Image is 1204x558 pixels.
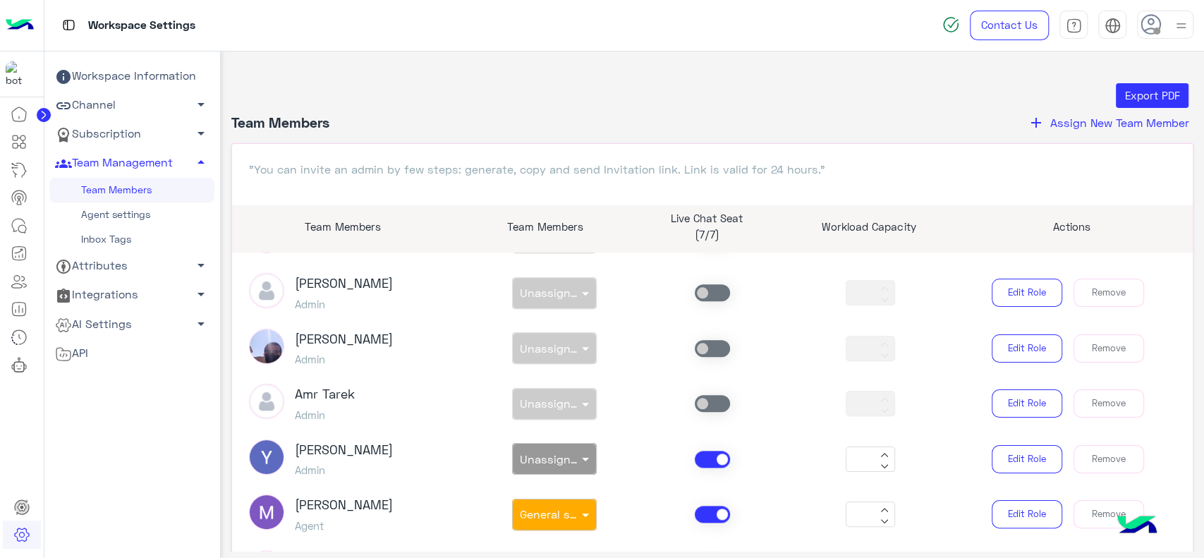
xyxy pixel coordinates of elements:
span: Unassigned team [520,452,614,466]
p: (7/7) [636,226,777,243]
span: arrow_drop_down [193,286,209,303]
img: tab [60,16,78,34]
p: Workspace Settings [88,16,195,35]
button: Edit Role [992,389,1062,418]
h3: [PERSON_NAME] [295,276,393,291]
a: Contact Us [970,11,1049,40]
span: arrow_drop_down [193,315,209,332]
h5: Admin [295,408,355,421]
img: hulul-logo.png [1112,502,1162,551]
a: Attributes [49,252,214,281]
button: Remove [1074,279,1144,307]
a: AI Settings [49,310,214,339]
span: API [55,344,88,363]
h5: Admin [295,353,393,365]
button: addAssign New Team Member [1023,114,1193,132]
span: arrow_drop_up [193,154,209,171]
p: Live Chat Seat [636,210,777,226]
a: Subscription [49,120,214,149]
p: Team Members [475,219,616,235]
button: Remove [1074,445,1144,473]
img: defaultAdmin.png [249,273,284,308]
button: Export PDF [1116,83,1188,109]
button: Edit Role [992,334,1062,363]
img: defaultAdmin.png [249,384,284,419]
img: tab [1105,18,1121,34]
span: arrow_drop_down [193,96,209,113]
span: arrow_drop_down [193,257,209,274]
a: tab [1059,11,1088,40]
span: Export PDF [1124,89,1179,102]
h3: Amr Tarek [295,387,355,402]
p: "You can invite an admin by few steps: generate, copy and send Invitation link. Link is valid for... [249,161,1176,178]
img: Logo [6,11,34,40]
button: Edit Role [992,500,1062,528]
a: Agent settings [49,202,214,227]
a: Team Members [49,178,214,202]
button: Edit Role [992,279,1062,307]
h4: Team Members [231,114,329,132]
span: arrow_drop_down [193,125,209,142]
a: Inbox Tags [49,227,214,252]
a: API [49,339,214,368]
img: profile [1172,17,1190,35]
p: Workload Capacity [798,219,940,235]
p: Team Members [232,219,454,235]
img: ACg8ocJ5kWkbDFwHhE1-NCdHlUdL0Moenmmb7xp8U7RIpZhCQ1Zz3Q=s96-c [249,495,284,530]
a: Team Management [49,149,214,178]
i: add [1028,114,1045,131]
h3: [PERSON_NAME] [295,442,393,458]
h5: Admin [295,298,393,310]
a: Integrations [49,281,214,310]
img: tab [1066,18,1082,34]
span: Assign New Team Member [1050,116,1189,129]
button: Remove [1074,500,1144,528]
img: spinner [942,16,959,33]
button: Remove [1074,334,1144,363]
button: Remove [1074,389,1144,418]
button: Edit Role [992,445,1062,473]
h3: [PERSON_NAME] [295,332,393,347]
img: ACg8ocJBNg3swwrQNGDjF2DekCpZl9biTBeLTwKKgwKfAOss7jG2Qg=s96-c [249,439,284,475]
a: Channel [49,91,214,120]
h3: [PERSON_NAME] [295,497,393,513]
img: ACg8ocJ3r-B6UdAWXrIAWcuIrVtwugAHJTAs-h0Q5juHlPlmp9RK1AFp=s96-c [249,329,284,364]
h5: Admin [295,463,393,476]
a: Workspace Information [49,62,214,91]
p: Actions [961,219,1182,235]
h5: Agent [295,519,393,532]
img: 317874714732967 [6,61,31,87]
